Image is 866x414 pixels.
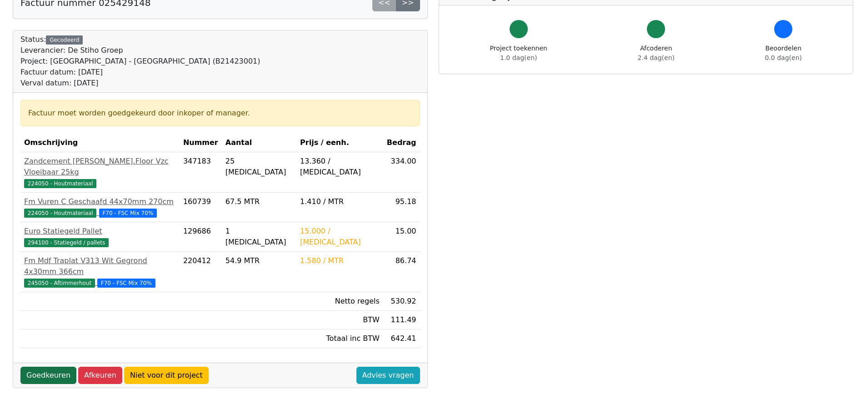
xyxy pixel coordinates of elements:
[28,108,412,119] div: Factuur moet worden goedgekeurd door inkoper of manager.
[97,279,155,288] span: F70 - FSC Mix 70%
[20,78,260,89] div: Verval datum: [DATE]
[225,196,293,207] div: 67.5 MTR
[225,255,293,266] div: 54.9 MTR
[300,226,380,248] div: 15.000 / [MEDICAL_DATA]
[296,329,383,348] td: Totaal inc BTW
[383,193,420,222] td: 95.18
[383,329,420,348] td: 642.41
[24,279,95,288] span: 245050 - Aftimmerhout
[24,156,176,178] div: Zandcement [PERSON_NAME].Floor Vzc Vloeibaar 25kg
[124,367,209,384] a: Niet voor dit project
[180,152,222,193] td: 347183
[24,226,176,237] div: Euro Statiegeld Pallet
[20,45,260,56] div: Leverancier: De Stiho Groep
[180,134,222,152] th: Nummer
[20,34,260,89] div: Status:
[383,134,420,152] th: Bedrag
[24,209,96,218] span: 224050 - Houtmateriaal
[24,179,96,188] span: 224050 - Houtmateriaal
[46,35,83,45] div: Gecodeerd
[225,156,293,178] div: 25 [MEDICAL_DATA]
[296,311,383,329] td: BTW
[20,134,180,152] th: Omschrijving
[638,54,675,61] span: 2.4 dag(en)
[180,193,222,222] td: 160739
[356,367,420,384] a: Advies vragen
[99,209,157,218] span: F70 - FSC Mix 70%
[24,196,176,218] a: Fm Vuren C Geschaafd 44x70mm 270cm224050 - Houtmateriaal F70 - FSC Mix 70%
[20,367,76,384] a: Goedkeuren
[24,156,176,189] a: Zandcement [PERSON_NAME].Floor Vzc Vloeibaar 25kg224050 - Houtmateriaal
[24,238,109,247] span: 294100 - Statiegeld / pallets
[225,226,293,248] div: 1 [MEDICAL_DATA]
[24,226,176,248] a: Euro Statiegeld Pallet294100 - Statiegeld / pallets
[638,44,675,63] div: Afcoderen
[383,152,420,193] td: 334.00
[765,44,802,63] div: Beoordelen
[383,311,420,329] td: 111.49
[500,54,537,61] span: 1.0 dag(en)
[180,252,222,292] td: 220412
[20,56,260,67] div: Project: [GEOGRAPHIC_DATA] - [GEOGRAPHIC_DATA] (B21423001)
[765,54,802,61] span: 0.0 dag(en)
[180,222,222,252] td: 129686
[24,255,176,288] a: Fm Mdf Traplat V313 Wit Gegrond 4x30mm 366cm245050 - Aftimmerhout F70 - FSC Mix 70%
[383,292,420,311] td: 530.92
[78,367,122,384] a: Afkeuren
[383,252,420,292] td: 86.74
[222,134,296,152] th: Aantal
[490,44,547,63] div: Project toekennen
[296,292,383,311] td: Netto regels
[300,156,380,178] div: 13.360 / [MEDICAL_DATA]
[24,196,176,207] div: Fm Vuren C Geschaafd 44x70mm 270cm
[24,255,176,277] div: Fm Mdf Traplat V313 Wit Gegrond 4x30mm 366cm
[300,255,380,266] div: 1.580 / MTR
[296,134,383,152] th: Prijs / eenh.
[383,222,420,252] td: 15.00
[300,196,380,207] div: 1.410 / MTR
[20,67,260,78] div: Factuur datum: [DATE]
